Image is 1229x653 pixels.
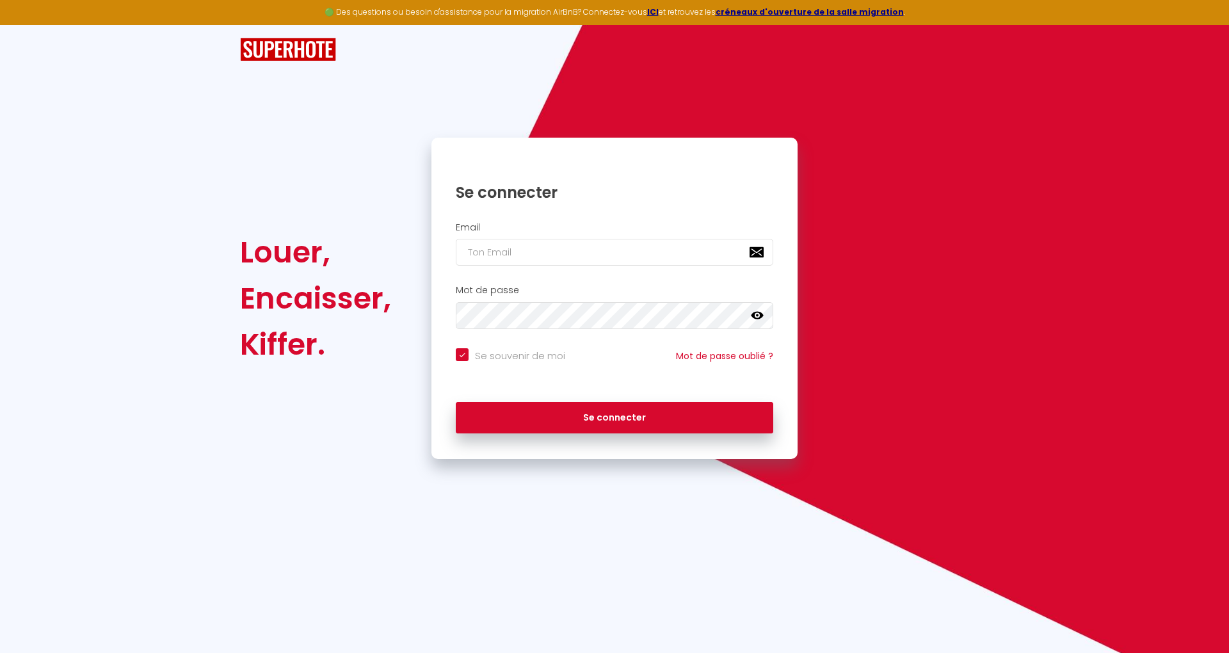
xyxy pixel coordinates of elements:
h2: Email [456,222,773,233]
div: Encaisser, [240,275,391,321]
h1: Se connecter [456,182,773,202]
a: Mot de passe oublié ? [676,350,773,362]
h2: Mot de passe [456,285,773,296]
input: Ton Email [456,239,773,266]
img: SuperHote logo [240,38,336,61]
a: créneaux d'ouverture de la salle migration [716,6,904,17]
button: Se connecter [456,402,773,434]
a: ICI [647,6,659,17]
div: Louer, [240,229,391,275]
div: Kiffer. [240,321,391,367]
